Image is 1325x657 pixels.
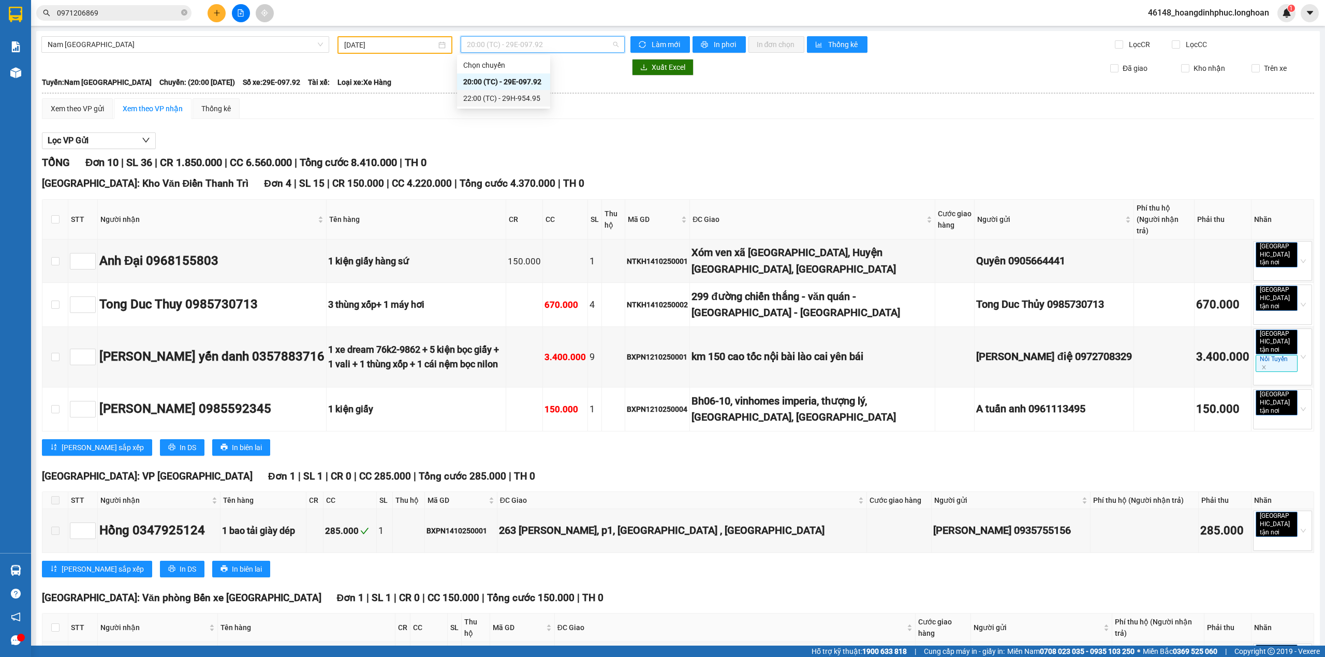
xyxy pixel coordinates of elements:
[159,77,235,88] span: Chuyến: (20:00 [DATE])
[410,614,448,642] th: CC
[544,402,586,416] div: 150.000
[48,37,323,52] span: Nam Trung Bắc QL1A
[422,592,425,604] span: |
[627,299,688,310] div: NTKH1410250002
[1200,522,1249,540] div: 285.000
[691,393,933,426] div: Bh06-10, vinhomes imperia, thượng lý, [GEOGRAPHIC_DATA], [GEOGRAPHIC_DATA]
[652,39,682,50] span: Làm mới
[42,470,253,482] span: [GEOGRAPHIC_DATA]: VP [GEOGRAPHIC_DATA]
[976,253,1131,269] div: Quyên 0905664441
[42,439,152,456] button: sort-ascending[PERSON_NAME] sắp xếp
[9,7,22,22] img: logo-vxr
[625,283,690,326] td: NTKH1410250002
[933,522,1088,539] div: [PERSON_NAME] 0935755156
[160,561,204,577] button: printerIn DS
[232,442,262,453] span: In biên lai
[294,177,297,189] span: |
[57,7,179,19] input: Tìm tên, số ĐT hoặc mã đơn
[976,296,1131,312] div: Tong Duc Thủy 0985730713
[463,59,544,71] div: Chọn chuyến
[256,4,274,22] button: aim
[42,561,152,577] button: sort-ascending[PERSON_NAME] sắp xếp
[42,78,152,86] b: Tuyến: Nam [GEOGRAPHIC_DATA]
[627,404,688,415] div: BXPN1210250004
[509,470,511,482] span: |
[543,200,588,240] th: CC
[1112,614,1204,642] th: Phí thu hộ (Người nhận trả)
[701,41,710,49] span: printer
[1281,530,1286,535] span: close
[1254,495,1311,506] div: Nhãn
[99,295,325,315] div: Tong Duc Thuy 0985730713
[4,35,79,53] span: [PHONE_NUMBER]
[82,35,207,54] span: CÔNG TY TNHH CHUYỂN PHÁT NHANH BẢO AN
[50,565,57,573] span: sort-ascending
[325,524,375,538] div: 285.000
[51,103,104,114] div: Xem theo VP gửi
[327,177,330,189] span: |
[640,64,647,72] span: download
[1305,8,1315,18] span: caret-down
[935,200,975,240] th: Cước giao hàng
[590,402,600,416] div: 1
[1140,6,1277,19] span: 46148_hoangdinhphuc.longhoan
[463,93,544,104] div: 22:00 (TC) - 29H-954.95
[62,563,144,575] span: [PERSON_NAME] sắp xếp
[331,470,351,482] span: CR 0
[4,63,159,77] span: Mã đơn: NTKH1510250001
[299,177,325,189] span: SL 15
[323,492,377,509] th: CC
[977,214,1123,225] span: Người gửi
[462,614,490,642] th: Thu hộ
[10,41,21,52] img: solution-icon
[691,349,933,365] div: km 150 cao tốc nội bài lào cai yên bái
[42,177,248,189] span: [GEOGRAPHIC_DATA]: Kho Văn Điển Thanh Trì
[1173,647,1217,655] strong: 0369 525 060
[126,156,152,169] span: SL 36
[48,134,89,147] span: Lọc VP Gửi
[487,592,575,604] span: Tổng cước 150.000
[344,39,436,51] input: 14/10/2025
[237,9,244,17] span: file-add
[11,589,21,599] span: question-circle
[558,177,561,189] span: |
[425,509,497,553] td: BXPN1410250001
[632,59,694,76] button: downloadXuất Excel
[627,351,688,363] div: BXPN1210250001
[328,254,504,268] div: 1 kiện giấy hàng sứ
[1134,200,1195,240] th: Phí thu hộ (Người nhận trả)
[366,592,369,604] span: |
[264,177,291,189] span: Đơn 4
[428,592,479,604] span: CC 150.000
[976,401,1131,417] div: A tuấn anh 0961113495
[73,5,209,19] strong: PHIẾU DÁN LÊN HÀNG
[867,492,932,509] th: Cước giao hàng
[212,561,270,577] button: printerIn biên lai
[99,521,218,541] div: Hồng 0347925124
[1282,8,1291,18] img: icon-new-feature
[121,156,124,169] span: |
[807,36,867,53] button: bar-chartThống kê
[500,495,857,506] span: ĐC Giao
[639,41,647,49] span: sync
[326,470,328,482] span: |
[915,646,916,657] span: |
[99,251,325,271] div: Anh Đại 0968155803
[588,200,602,240] th: SL
[557,622,905,633] span: ĐC Giao
[1118,63,1152,74] span: Đã giao
[748,36,805,53] button: In đơn chọn
[212,439,270,456] button: printerIn biên lai
[1143,646,1217,657] span: Miền Bắc
[506,200,543,240] th: CR
[300,156,397,169] span: Tổng cước 8.410.000
[142,136,150,144] span: down
[337,77,391,88] span: Loại xe: Xe Hàng
[393,492,425,509] th: Thu hộ
[68,492,98,509] th: STT
[100,214,316,225] span: Người nhận
[1281,408,1286,413] span: close
[499,522,865,539] div: 263 [PERSON_NAME], p1, [GEOGRAPHIC_DATA] , [GEOGRAPHIC_DATA]
[1196,296,1249,314] div: 670.000
[1281,304,1286,309] span: close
